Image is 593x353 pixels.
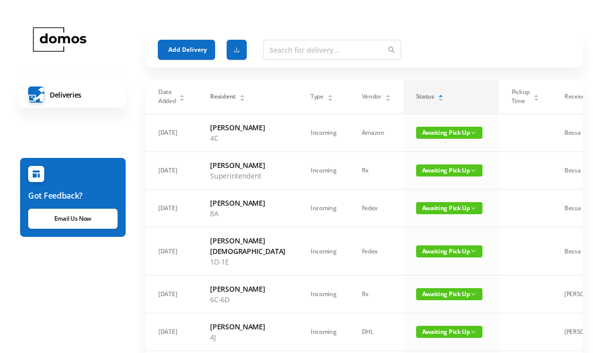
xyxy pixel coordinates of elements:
[20,81,126,108] a: Deliveries
[327,97,333,100] i: icon: caret-down
[416,326,482,338] span: Awaiting Pick Up
[210,170,285,181] p: Superintendent
[349,190,404,227] td: Fedex
[210,160,285,170] h6: [PERSON_NAME]
[210,208,285,219] p: 8A
[179,93,185,96] i: icon: caret-up
[385,93,390,96] i: icon: caret-up
[179,93,185,99] div: Sort
[210,294,285,305] p: 6C-6D
[146,313,197,351] td: [DATE]
[416,127,482,139] span: Awaiting Pick Up
[311,92,324,101] span: Type
[388,46,395,53] i: icon: search
[146,152,197,190] td: [DATE]
[471,206,476,211] i: icon: down
[533,97,539,100] i: icon: caret-down
[416,288,482,300] span: Awaiting Pick Up
[349,114,404,152] td: Amazon
[239,97,245,100] i: icon: caret-down
[416,164,482,176] span: Awaiting Pick Up
[327,93,333,99] div: Sort
[210,321,285,332] h6: [PERSON_NAME]
[210,92,236,101] span: Resident
[179,97,185,100] i: icon: caret-down
[158,87,176,106] span: Date Added
[158,40,215,60] button: Add Delivery
[327,93,333,96] i: icon: caret-up
[362,92,381,101] span: Vendor
[298,276,349,313] td: Incoming
[471,168,476,173] i: icon: down
[28,190,118,202] h6: Got Feedback?
[210,284,285,294] h6: [PERSON_NAME]
[438,97,443,100] i: icon: caret-down
[385,97,390,100] i: icon: caret-down
[263,40,401,60] input: Search for delivery...
[298,313,349,351] td: Incoming
[298,114,349,152] td: Incoming
[298,227,349,276] td: Incoming
[438,93,444,99] div: Sort
[416,92,434,101] span: Status
[239,93,245,99] div: Sort
[210,122,285,133] h6: [PERSON_NAME]
[28,209,118,229] a: Email Us Now
[210,133,285,143] p: 4C
[239,93,245,96] i: icon: caret-up
[471,248,476,253] i: icon: down
[210,235,285,256] h6: [PERSON_NAME][DEMOGRAPHIC_DATA]
[227,40,247,60] button: icon: download
[471,130,476,135] i: icon: down
[210,332,285,342] p: 4J
[533,93,539,99] div: Sort
[471,292,476,297] i: icon: down
[298,190,349,227] td: Incoming
[349,313,404,351] td: DHL
[349,276,404,313] td: Rx
[385,93,391,99] div: Sort
[210,256,285,267] p: 1D-1E
[146,227,197,276] td: [DATE]
[512,87,530,106] span: Pickup Time
[416,202,482,214] span: Awaiting Pick Up
[533,93,539,96] i: icon: caret-up
[146,190,197,227] td: [DATE]
[146,114,197,152] td: [DATE]
[298,152,349,190] td: Incoming
[438,93,443,96] i: icon: caret-up
[416,245,482,257] span: Awaiting Pick Up
[146,276,197,313] td: [DATE]
[349,152,404,190] td: Rx
[471,329,476,334] i: icon: down
[349,227,404,276] td: Fedex
[210,198,285,208] h6: [PERSON_NAME]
